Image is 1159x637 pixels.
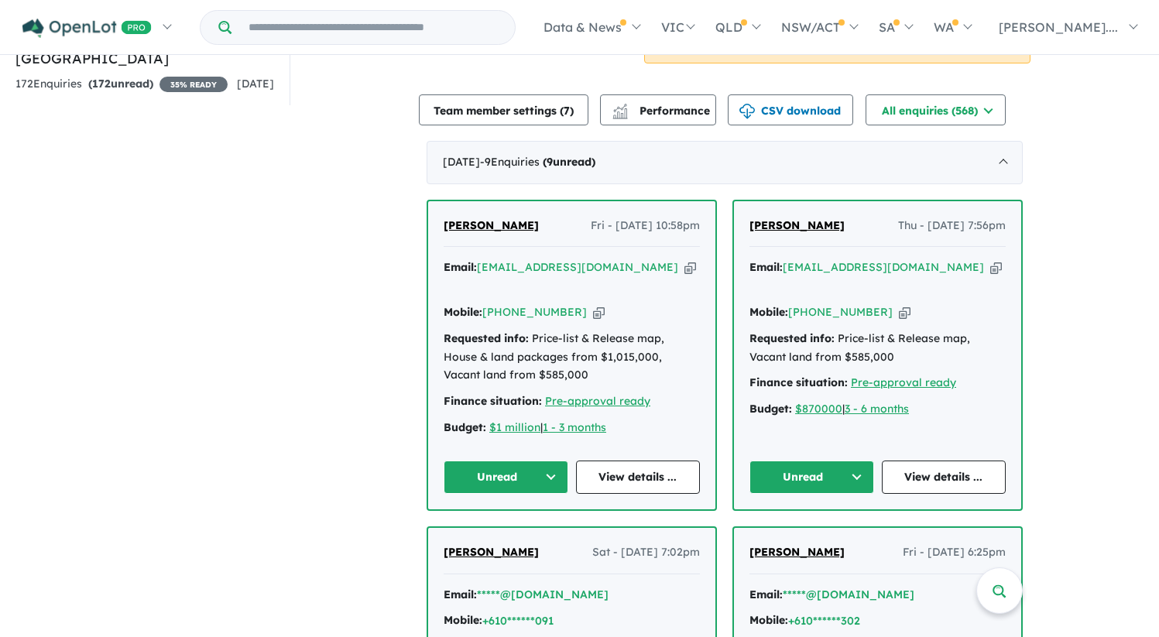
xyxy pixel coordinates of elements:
[22,19,152,38] img: Openlot PRO Logo White
[903,543,1006,562] span: Fri - [DATE] 6:25pm
[159,77,228,92] span: 35 % READY
[444,218,539,232] span: [PERSON_NAME]
[444,330,700,385] div: Price-list & Release map, House & land packages from $1,015,000, Vacant land from $585,000
[237,77,274,91] span: [DATE]
[749,402,792,416] strong: Budget:
[749,461,874,494] button: Unread
[749,375,848,389] strong: Finance situation:
[444,587,477,601] strong: Email:
[788,305,893,319] a: [PHONE_NUMBER]
[489,420,540,434] a: $1 million
[795,402,842,416] a: $870000
[749,218,845,232] span: [PERSON_NAME]
[477,260,678,274] a: [EMAIL_ADDRESS][DOMAIN_NAME]
[591,217,700,235] span: Fri - [DATE] 10:58pm
[898,217,1006,235] span: Thu - [DATE] 7:56pm
[92,77,111,91] span: 172
[739,104,755,119] img: download icon
[613,104,627,112] img: line-chart.svg
[564,104,570,118] span: 7
[444,305,482,319] strong: Mobile:
[749,587,783,601] strong: Email:
[845,402,909,416] a: 3 - 6 months
[419,94,588,125] button: Team member settings (7)
[444,260,477,274] strong: Email:
[749,545,845,559] span: [PERSON_NAME]
[547,155,553,169] span: 9
[444,217,539,235] a: [PERSON_NAME]
[444,545,539,559] span: [PERSON_NAME]
[482,305,587,319] a: [PHONE_NUMBER]
[444,613,482,627] strong: Mobile:
[444,461,568,494] button: Unread
[593,304,605,320] button: Copy
[899,304,910,320] button: Copy
[15,75,228,94] div: 172 Enquir ies
[749,331,835,345] strong: Requested info:
[851,375,956,389] a: Pre-approval ready
[866,94,1006,125] button: All enquiries (568)
[235,11,512,44] input: Try estate name, suburb, builder or developer
[882,461,1006,494] a: View details ...
[783,260,984,274] a: [EMAIL_ADDRESS][DOMAIN_NAME]
[444,420,486,434] strong: Budget:
[444,394,542,408] strong: Finance situation:
[749,217,845,235] a: [PERSON_NAME]
[999,19,1118,35] span: [PERSON_NAME]....
[543,155,595,169] strong: ( unread)
[749,330,1006,367] div: Price-list & Release map, Vacant land from $585,000
[427,141,1023,184] div: [DATE]
[444,331,529,345] strong: Requested info:
[615,104,710,118] span: Performance
[749,260,783,274] strong: Email:
[728,94,853,125] button: CSV download
[600,94,716,125] button: Performance
[88,77,153,91] strong: ( unread)
[749,543,845,562] a: [PERSON_NAME]
[444,543,539,562] a: [PERSON_NAME]
[612,108,628,118] img: bar-chart.svg
[684,259,696,276] button: Copy
[592,543,700,562] span: Sat - [DATE] 7:02pm
[749,613,788,627] strong: Mobile:
[543,420,606,434] a: 1 - 3 months
[545,394,650,408] a: Pre-approval ready
[749,305,788,319] strong: Mobile:
[480,155,595,169] span: - 9 Enquir ies
[576,461,701,494] a: View details ...
[749,400,1006,419] div: |
[444,419,700,437] div: |
[990,259,1002,276] button: Copy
